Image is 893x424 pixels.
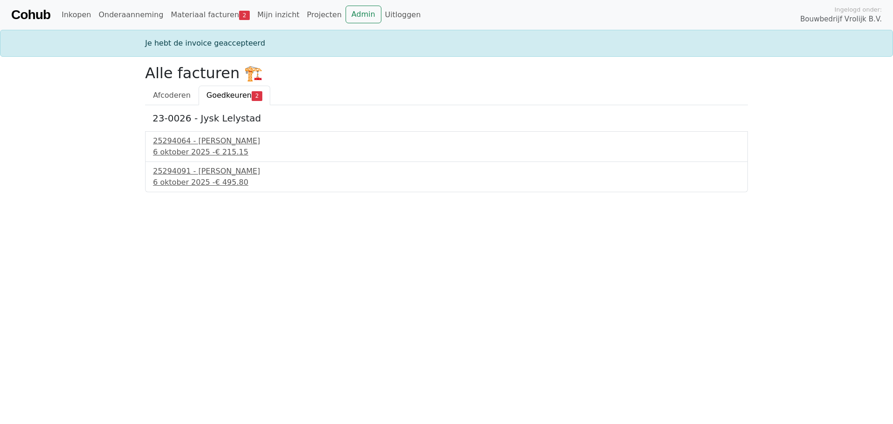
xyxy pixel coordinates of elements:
[153,147,740,158] div: 6 oktober 2025 -
[58,6,94,24] a: Inkopen
[252,91,262,101] span: 2
[253,6,303,24] a: Mijn inzicht
[834,5,882,14] span: Ingelogd onder:
[95,6,167,24] a: Onderaanneming
[381,6,425,24] a: Uitloggen
[346,6,381,23] a: Admin
[153,166,740,177] div: 25294091 - [PERSON_NAME]
[800,14,882,25] span: Bouwbedrijf Vrolijk B.V.
[303,6,346,24] a: Projecten
[153,166,740,188] a: 25294091 - [PERSON_NAME]6 oktober 2025 -€ 495.80
[167,6,253,24] a: Materiaal facturen2
[145,86,199,105] a: Afcoderen
[215,148,248,156] span: € 215.15
[207,91,252,100] span: Goedkeuren
[153,91,191,100] span: Afcoderen
[199,86,270,105] a: Goedkeuren2
[153,177,740,188] div: 6 oktober 2025 -
[145,64,748,82] h2: Alle facturen 🏗️
[140,38,753,49] div: Je hebt de invoice geaccepteerd
[239,11,250,20] span: 2
[11,4,50,26] a: Cohub
[215,178,248,187] span: € 495.80
[153,135,740,158] a: 25294064 - [PERSON_NAME]6 oktober 2025 -€ 215.15
[153,113,740,124] h5: 23-0026 - Jysk Lelystad
[153,135,740,147] div: 25294064 - [PERSON_NAME]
